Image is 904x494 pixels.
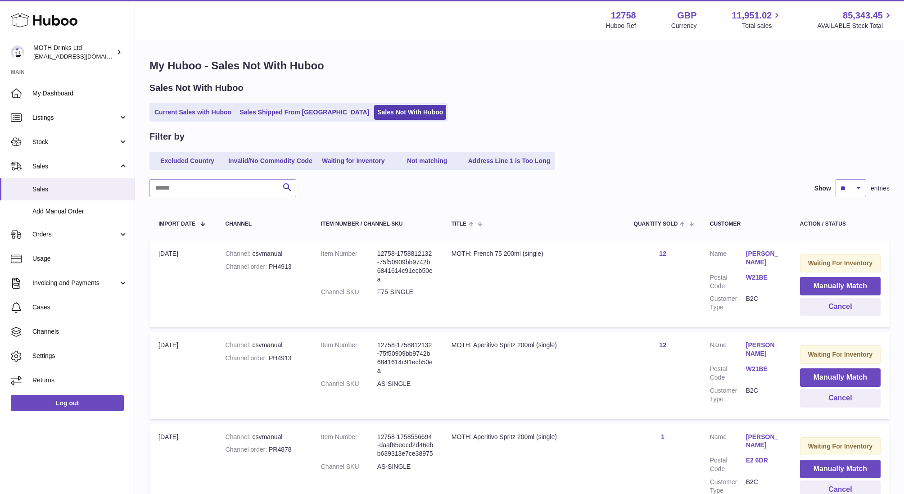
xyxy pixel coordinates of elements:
button: Cancel [800,298,881,316]
a: [PERSON_NAME] [746,249,782,267]
div: Action / Status [800,221,881,227]
a: [PERSON_NAME] [746,341,782,358]
span: Sales [32,185,128,194]
button: Manually Match [800,368,881,387]
span: Listings [32,113,118,122]
span: 85,343.45 [843,9,883,22]
a: [PERSON_NAME] [746,433,782,450]
div: PH4913 [226,354,303,363]
strong: 12758 [611,9,636,22]
dd: F75-SINGLE [377,288,434,296]
a: Sales Shipped From [GEOGRAPHIC_DATA] [236,105,372,120]
h1: My Huboo - Sales Not With Huboo [149,59,890,73]
dd: 12758-1758812132-75f50909bb9742b6841614c91ecb50ea [377,249,434,284]
dd: AS-SINGLE [377,462,434,471]
dt: Channel SKU [321,462,377,471]
dt: Name [710,249,746,269]
td: [DATE] [149,332,217,419]
dt: Item Number [321,341,377,375]
a: Not matching [391,154,463,168]
div: Huboo Ref [606,22,636,30]
a: 85,343.45 AVAILABLE Stock Total [817,9,893,30]
button: Cancel [800,389,881,408]
div: MOTH Drinks Ltd [33,44,114,61]
strong: Waiting For Inventory [808,259,872,267]
div: MOTH: French 75 200ml (single) [452,249,616,258]
a: 12 [659,250,666,257]
button: Manually Match [800,277,881,295]
strong: Waiting For Inventory [808,351,872,358]
span: Sales [32,162,118,171]
a: 11,951.02 Total sales [732,9,782,30]
a: Excluded Country [151,154,223,168]
div: PH4913 [226,263,303,271]
span: Cases [32,303,128,312]
span: Add Manual Order [32,207,128,216]
span: Returns [32,376,128,385]
div: Item Number / Channel SKU [321,221,434,227]
label: Show [814,184,831,193]
strong: Waiting For Inventory [808,443,872,450]
div: Currency [671,22,697,30]
strong: Channel order [226,263,269,270]
span: Usage [32,254,128,263]
dt: Channel SKU [321,288,377,296]
span: Channels [32,327,128,336]
dt: Postal Code [710,273,746,290]
dd: B2C [746,295,782,312]
dd: AS-SINGLE [377,380,434,388]
strong: Channel order [226,354,269,362]
dd: 12758-1758556694-daaf65eecd2d46ebb639313e7ce38975 [377,433,434,458]
a: Waiting for Inventory [317,154,389,168]
button: Manually Match [800,460,881,478]
strong: Channel [226,250,253,257]
dt: Item Number [321,249,377,284]
a: Address Line 1 is Too Long [465,154,554,168]
span: entries [871,184,890,193]
dd: B2C [746,386,782,403]
div: PR4878 [226,445,303,454]
span: Total sales [742,22,782,30]
a: E2 6DR [746,456,782,465]
dt: Customer Type [710,295,746,312]
strong: Channel order [226,446,269,453]
a: W21BE [746,365,782,373]
strong: GBP [677,9,696,22]
span: Invoicing and Payments [32,279,118,287]
div: csvmanual [226,433,303,441]
span: My Dashboard [32,89,128,98]
span: 11,951.02 [732,9,772,22]
div: Channel [226,221,303,227]
span: Import date [158,221,195,227]
dt: Channel SKU [321,380,377,388]
h2: Filter by [149,131,185,143]
img: orders@mothdrinks.com [11,45,24,59]
a: W21BE [746,273,782,282]
div: csvmanual [226,341,303,349]
a: 1 [661,433,664,440]
dd: 12758-1758812132-75f50909bb9742b6841614c91ecb50ea [377,341,434,375]
a: Current Sales with Huboo [151,105,235,120]
div: Customer [710,221,782,227]
strong: Channel [226,433,253,440]
span: Settings [32,352,128,360]
dt: Postal Code [710,365,746,382]
span: Orders [32,230,118,239]
span: [EMAIL_ADDRESS][DOMAIN_NAME] [33,53,132,60]
div: csvmanual [226,249,303,258]
dt: Postal Code [710,456,746,473]
a: Log out [11,395,124,411]
span: Title [452,221,466,227]
dt: Name [710,433,746,452]
td: [DATE] [149,240,217,327]
div: MOTH: Aperitivo Spritz 200ml (single) [452,341,616,349]
span: Quantity Sold [634,221,678,227]
a: Sales Not With Huboo [374,105,446,120]
a: Invalid/No Commodity Code [225,154,316,168]
span: AVAILABLE Stock Total [817,22,893,30]
dt: Item Number [321,433,377,458]
strong: Channel [226,341,253,349]
h2: Sales Not With Huboo [149,82,244,94]
dt: Customer Type [710,386,746,403]
a: 12 [659,341,666,349]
